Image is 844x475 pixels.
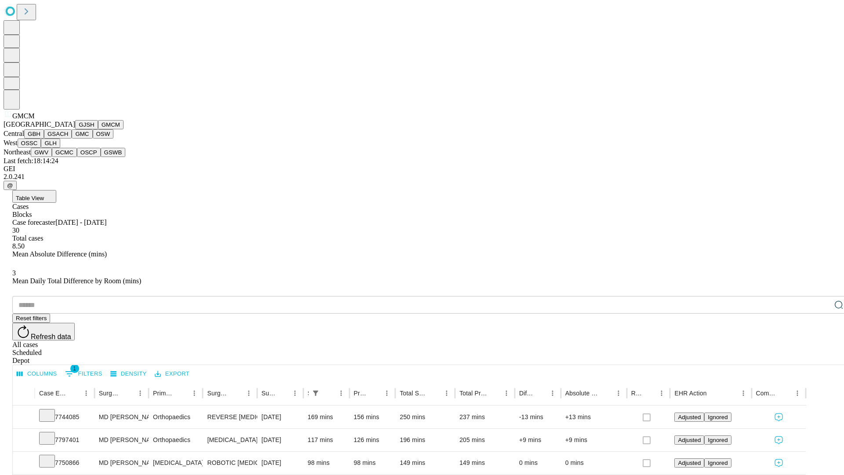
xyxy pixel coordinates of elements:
[39,452,90,474] div: 7750866
[39,429,90,451] div: 7797401
[17,410,30,425] button: Expand
[708,387,720,399] button: Sort
[68,387,80,399] button: Sort
[77,148,101,157] button: OSCP
[99,452,144,474] div: MD [PERSON_NAME] [PERSON_NAME]
[381,387,393,399] button: Menu
[600,387,612,399] button: Sort
[704,413,731,422] button: Ignored
[4,130,24,137] span: Central
[12,227,19,234] span: 30
[488,387,500,399] button: Sort
[500,387,513,399] button: Menu
[207,406,252,428] div: REVERSE [MEDICAL_DATA]
[31,333,71,340] span: Refresh data
[565,406,622,428] div: +13 mins
[153,406,198,428] div: Orthopaedics
[519,406,557,428] div: -13 mins
[674,458,704,468] button: Adjusted
[779,387,791,399] button: Sort
[16,315,47,322] span: Reset filters
[546,387,559,399] button: Menu
[15,367,59,381] button: Select columns
[459,452,510,474] div: 149 mins
[674,413,704,422] button: Adjusted
[12,112,35,120] span: GMCM
[309,387,322,399] div: 1 active filter
[4,173,840,181] div: 2.0.241
[643,387,655,399] button: Sort
[63,367,105,381] button: Show filters
[323,387,335,399] button: Sort
[12,277,141,285] span: Mean Daily Total Difference by Room (mins)
[99,406,144,428] div: MD [PERSON_NAME] [PERSON_NAME] Md
[335,387,347,399] button: Menu
[737,387,749,399] button: Menu
[12,190,56,203] button: Table View
[704,458,731,468] button: Ignored
[12,242,25,250] span: 8.50
[459,429,510,451] div: 205 mins
[655,387,668,399] button: Menu
[565,390,599,397] div: Absolute Difference
[440,387,453,399] button: Menu
[368,387,381,399] button: Sort
[39,406,90,428] div: 7744085
[230,387,243,399] button: Sort
[24,129,44,139] button: GBH
[188,387,200,399] button: Menu
[519,452,557,474] div: 0 mins
[12,314,50,323] button: Reset filters
[565,452,622,474] div: 0 mins
[93,129,114,139] button: OSW
[308,429,345,451] div: 117 mins
[31,148,52,157] button: GWV
[41,139,60,148] button: GLH
[704,435,731,445] button: Ignored
[262,452,299,474] div: [DATE]
[791,387,804,399] button: Menu
[44,129,72,139] button: GSACH
[207,390,229,397] div: Surgery Name
[4,157,58,164] span: Last fetch: 18:14:24
[108,367,149,381] button: Density
[678,460,701,466] span: Adjusted
[400,406,451,428] div: 250 mins
[262,390,276,397] div: Surgery Date
[674,435,704,445] button: Adjusted
[207,429,252,451] div: [MEDICAL_DATA] [MEDICAL_DATA]
[565,429,622,451] div: +9 mins
[354,406,391,428] div: 156 mins
[39,390,67,397] div: Case Epic Id
[459,406,510,428] div: 237 mins
[708,414,728,420] span: Ignored
[276,387,289,399] button: Sort
[678,437,701,443] span: Adjusted
[519,390,533,397] div: Difference
[80,387,92,399] button: Menu
[400,429,451,451] div: 196 mins
[70,364,79,373] span: 1
[4,165,840,173] div: GEI
[72,129,92,139] button: GMC
[7,182,13,189] span: @
[678,414,701,420] span: Adjusted
[153,429,198,451] div: Orthopaedics
[153,452,198,474] div: [MEDICAL_DATA]
[708,460,728,466] span: Ignored
[4,181,17,190] button: @
[262,406,299,428] div: [DATE]
[153,390,175,397] div: Primary Service
[308,390,309,397] div: Scheduled In Room Duration
[4,139,18,146] span: West
[354,452,391,474] div: 98 mins
[134,387,146,399] button: Menu
[17,433,30,448] button: Expand
[12,323,75,340] button: Refresh data
[207,452,252,474] div: ROBOTIC [MEDICAL_DATA]
[354,429,391,451] div: 126 mins
[99,429,144,451] div: MD [PERSON_NAME] [PERSON_NAME] Md
[674,390,706,397] div: EHR Action
[99,390,121,397] div: Surgeon Name
[17,456,30,471] button: Expand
